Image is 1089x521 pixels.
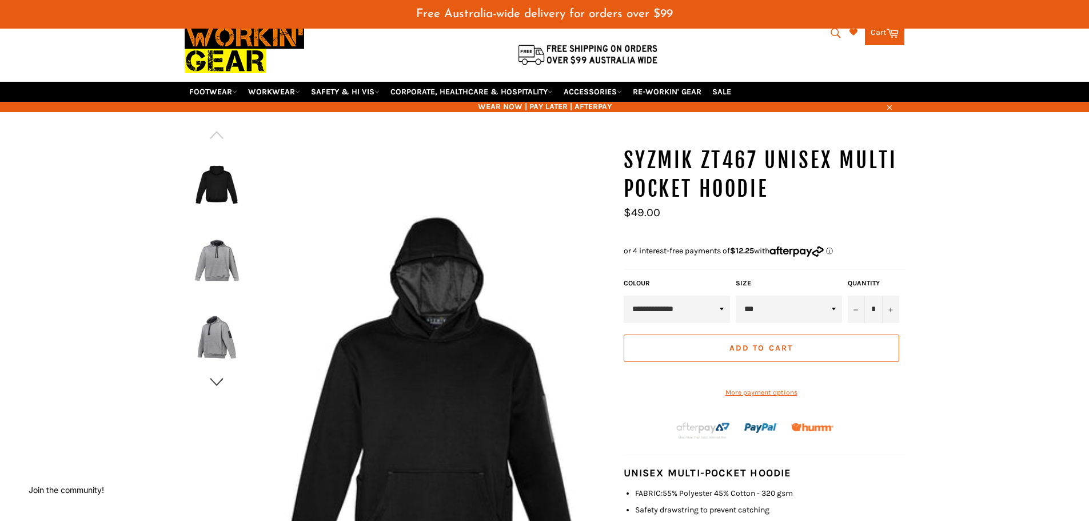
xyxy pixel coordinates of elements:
button: Increase item quantity by one [882,296,899,323]
button: Add to Cart [624,335,899,362]
a: Cart [865,21,904,45]
button: Join the community! [29,485,104,495]
a: WORKWEAR [244,82,305,102]
a: SAFETY & HI VIS [306,82,384,102]
span: 55% Polyester 45% Cotton - 320 gsm [663,488,793,498]
a: More payment options [624,388,899,397]
a: SALE [708,82,736,102]
h4: Unisex Multi-pocket Hoodie [624,467,905,481]
img: SYZMIK ZT467 Unisex Multi Pocket Hoodie - Workin' Gear [190,307,243,369]
img: Humm_core_logo_RGB-01_300x60px_small_195d8312-4386-4de7-b182-0ef9b6303a37.png [791,423,833,432]
li: Safety drawstring to prevent catching [635,504,905,515]
label: Quantity [848,279,899,288]
img: Workin Gear leaders in Workwear, Safety Boots, PPE, Uniforms. Australia's No.1 in Workwear [185,17,304,81]
a: ACCESSORIES [559,82,627,102]
a: FOOTWEAR [185,82,242,102]
span: $49.00 [624,206,660,219]
h1: SYZMIK ZT467 Unisex Multi Pocket Hoodie [624,146,905,203]
span: Free Australia-wide delivery for orders over $99 [416,8,673,20]
img: Afterpay-Logo-on-dark-bg_large.png [675,421,731,440]
img: paypal.png [744,411,778,445]
label: COLOUR [624,279,730,288]
a: RE-WORKIN' GEAR [628,82,706,102]
button: Reduce item quantity by one [848,296,865,323]
span: WEAR NOW | PAY LATER | AFTERPAY [185,101,905,112]
label: Size [736,279,842,288]
li: FABRIC: [635,488,905,499]
img: SYZMIK ZT467 Unisex Multi Pocket Hoodie - Workin' Gear [190,153,243,216]
span: Add to Cart [729,343,793,353]
img: Flat $9.95 shipping Australia wide [516,42,659,66]
a: CORPORATE, HEALTHCARE & HOSPITALITY [386,82,557,102]
img: SYZMIK ZT467 Unisex Multi Pocket Hoodie - Workin' Gear [190,230,243,293]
